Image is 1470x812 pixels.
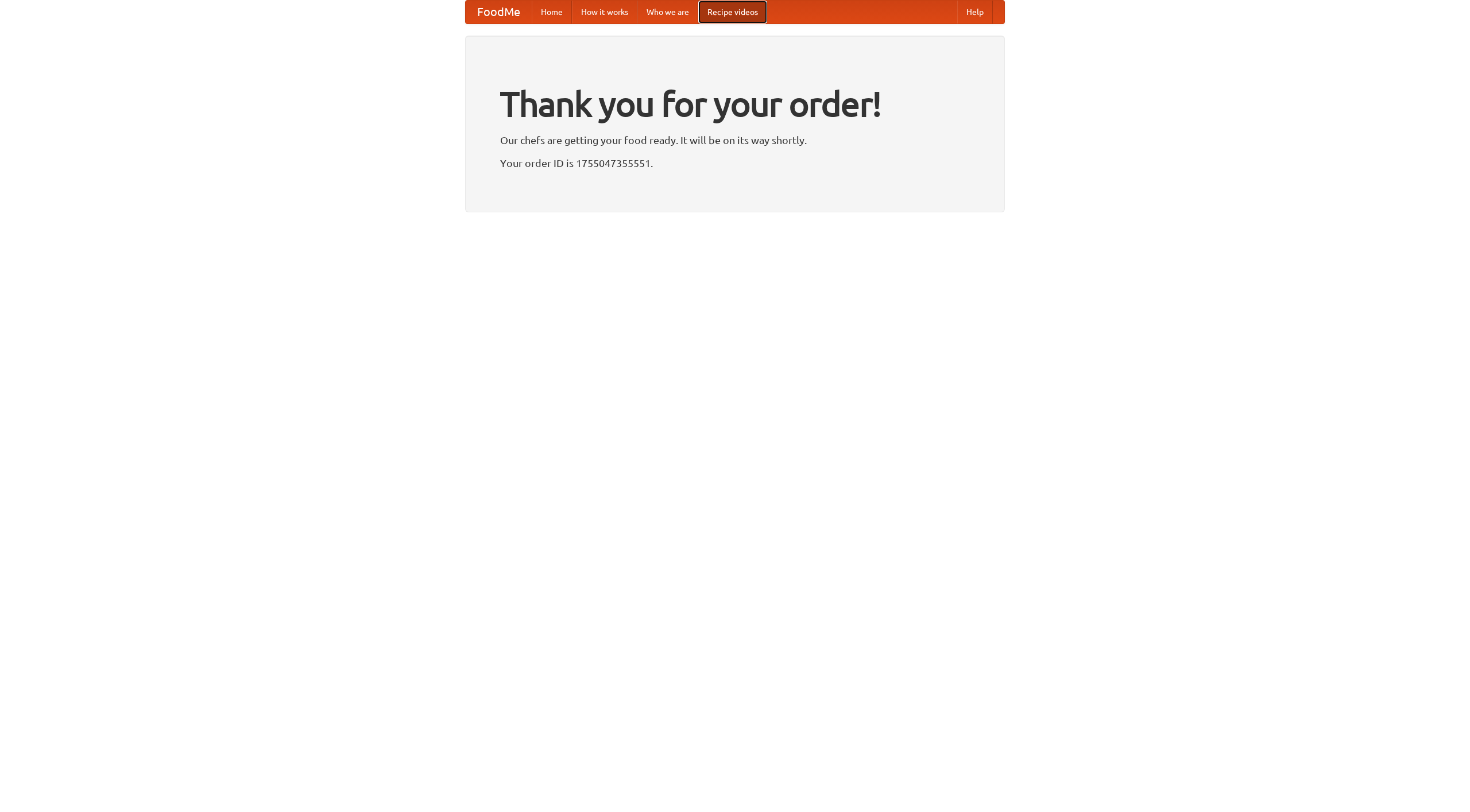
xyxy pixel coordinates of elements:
a: Home [532,1,572,24]
p: Your order ID is 1755047355551. [500,154,970,172]
a: How it works [572,1,637,24]
a: FoodMe [466,1,532,24]
a: Recipe videos [698,1,767,24]
a: Help [957,1,993,24]
p: Our chefs are getting your food ready. It will be on its way shortly. [500,131,970,149]
h1: Thank you for your order! [500,76,970,131]
a: Who we are [637,1,698,24]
